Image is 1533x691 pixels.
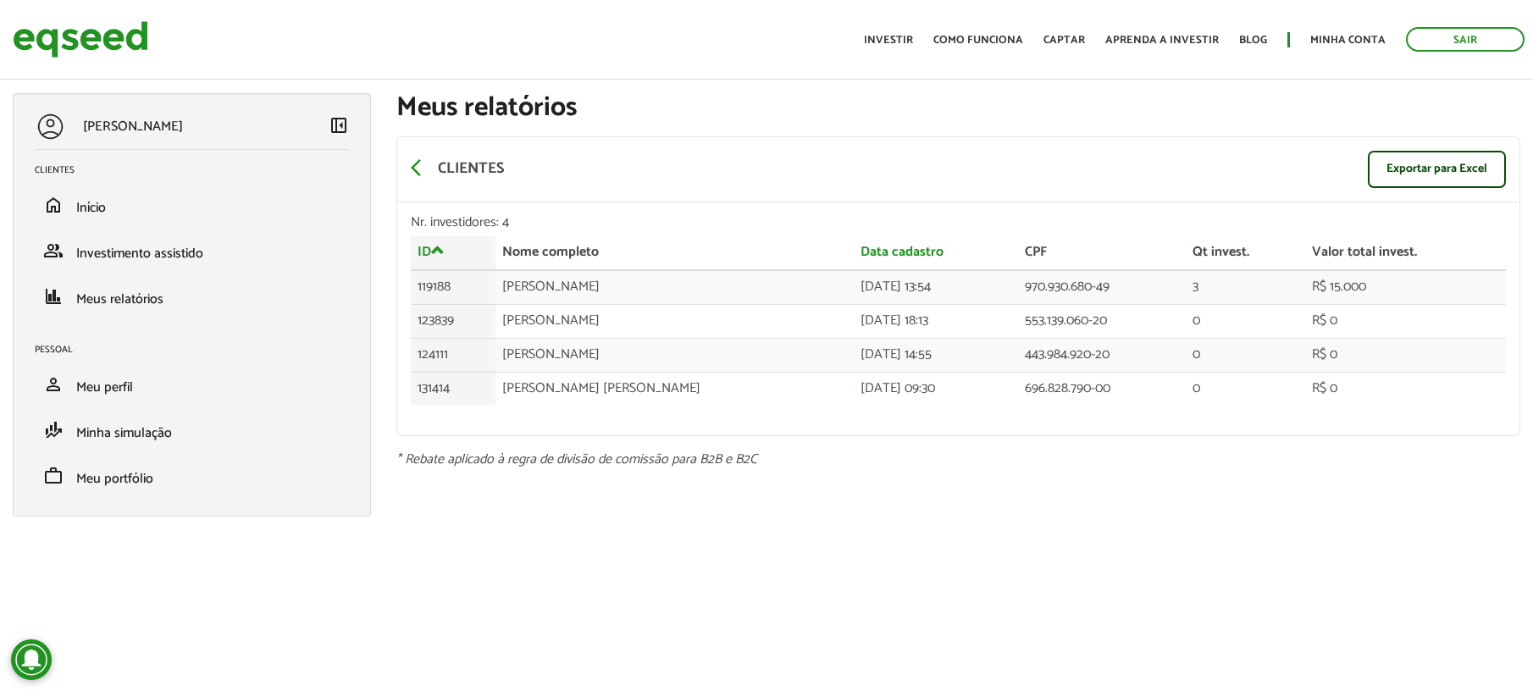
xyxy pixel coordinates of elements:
h2: Pessoal [35,345,362,355]
a: Data cadastro [861,246,944,259]
span: left_panel_close [329,115,349,135]
td: 0 [1186,304,1305,338]
td: 553.139.060-20 [1018,304,1186,338]
a: Exportar para Excel [1368,151,1506,188]
td: [DATE] 14:55 [854,338,1017,372]
div: Nr. investidores: 4 [411,216,1507,229]
td: R$ 0 [1305,304,1506,338]
th: Qt invest. [1186,236,1305,270]
a: homeInício [35,195,349,215]
td: [DATE] 09:30 [854,372,1017,405]
li: Investimento assistido [22,228,362,274]
td: [DATE] 18:13 [854,304,1017,338]
td: [PERSON_NAME] [495,304,855,338]
td: 119188 [411,270,495,304]
td: R$ 0 [1305,338,1506,372]
a: financeMeus relatórios [35,286,349,307]
a: Colapsar menu [329,115,349,139]
span: group [43,240,64,261]
th: CPF [1018,236,1186,270]
a: groupInvestimento assistido [35,240,349,261]
li: Meu portfólio [22,453,362,499]
td: [PERSON_NAME] [495,270,855,304]
td: 3 [1186,270,1305,304]
li: Início [22,182,362,228]
p: [PERSON_NAME] [83,119,183,135]
td: 970.930.680-49 [1018,270,1186,304]
a: Sair [1406,27,1525,52]
span: finance [43,286,64,307]
a: personMeu perfil [35,374,349,395]
td: [DATE] 13:54 [854,270,1017,304]
span: Início [76,196,106,219]
img: EqSeed [13,17,148,62]
span: Investimento assistido [76,242,203,265]
a: Investir [864,35,913,46]
li: Minha simulação [22,407,362,453]
p: Clientes [438,160,504,179]
td: [PERSON_NAME] [PERSON_NAME] [495,372,855,405]
span: Minha simulação [76,422,172,445]
th: Valor total invest. [1305,236,1506,270]
li: Meu perfil [22,362,362,407]
a: Blog [1239,35,1267,46]
td: 696.828.790-00 [1018,372,1186,405]
span: Meu perfil [76,376,133,399]
a: Aprenda a investir [1105,35,1219,46]
td: 0 [1186,372,1305,405]
span: Meu portfólio [76,467,153,490]
td: 443.984.920-20 [1018,338,1186,372]
th: Nome completo [495,236,855,270]
a: finance_modeMinha simulação [35,420,349,440]
td: R$ 0 [1305,372,1506,405]
span: finance_mode [43,420,64,440]
span: Meus relatórios [76,288,163,311]
td: 131414 [411,372,495,405]
li: Meus relatórios [22,274,362,319]
td: [PERSON_NAME] [495,338,855,372]
h1: Meus relatórios [396,93,1521,123]
a: ID [418,243,445,259]
td: 124111 [411,338,495,372]
a: Como funciona [933,35,1023,46]
a: arrow_back_ios [411,158,431,181]
h2: Clientes [35,165,362,175]
span: home [43,195,64,215]
span: work [43,466,64,486]
a: Minha conta [1310,35,1386,46]
a: Captar [1043,35,1085,46]
span: person [43,374,64,395]
span: arrow_back_ios [411,158,431,178]
em: * Rebate aplicado à regra de divisão de comissão para B2B e B2C [396,448,757,471]
a: workMeu portfólio [35,466,349,486]
td: 123839 [411,304,495,338]
td: 0 [1186,338,1305,372]
td: R$ 15.000 [1305,270,1506,304]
